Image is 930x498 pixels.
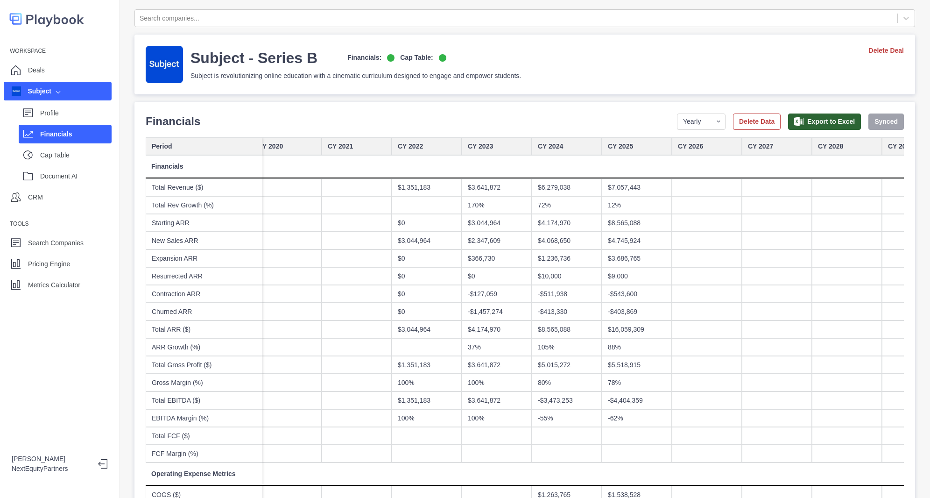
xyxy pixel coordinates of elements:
[462,374,532,391] div: 100%
[602,320,672,338] div: $16,059,309
[462,267,532,285] div: $0
[462,249,532,267] div: $366,730
[602,391,672,409] div: -$4,404,359
[532,249,602,267] div: $1,236,736
[12,464,91,474] p: NextEquityPartners
[462,320,532,338] div: $4,174,970
[392,320,462,338] div: $3,044,964
[392,285,462,303] div: $0
[190,49,317,67] h3: Subject - Series B
[392,267,462,285] div: $0
[12,454,91,464] p: [PERSON_NAME]
[532,338,602,356] div: 105%
[146,445,262,462] div: FCF Margin (%)
[347,53,381,63] p: Financials:
[602,409,672,427] div: -62%
[532,391,602,409] div: -$3,473,253
[146,409,262,427] div: EBITDA Margin (%)
[146,214,262,232] div: Starting ARR
[462,391,532,409] div: $3,641,872
[602,178,672,196] div: $7,057,443
[602,196,672,214] div: 12%
[40,108,112,118] p: Profile
[602,267,672,285] div: $9,000
[462,356,532,374] div: $3,641,872
[146,285,262,303] div: Contraction ARR
[392,303,462,320] div: $0
[532,285,602,303] div: -$511,938
[392,232,462,249] div: $3,044,964
[439,54,446,62] img: on-logo
[252,137,322,155] div: CY 2020
[146,338,262,356] div: ARR Growth (%)
[9,9,84,28] img: logo-colored
[812,137,882,155] div: CY 2028
[28,280,80,290] p: Metrics Calculator
[28,238,84,248] p: Search Companies
[146,427,262,445] div: Total FCF ($)
[733,114,781,130] button: Delete Data
[532,374,602,391] div: 80%
[146,249,262,267] div: Expansion ARR
[146,356,262,374] div: Total Gross Profit ($)
[462,137,532,155] div: CY 2023
[532,232,602,249] div: $4,068,650
[392,214,462,232] div: $0
[462,409,532,427] div: 100%
[146,113,200,130] p: Financials
[392,137,462,155] div: CY 2022
[146,196,262,214] div: Total Rev Growth (%)
[392,409,462,427] div: 100%
[146,155,262,178] div: Financials
[146,303,262,320] div: Churned ARR
[672,137,742,155] div: CY 2026
[146,320,262,338] div: Total ARR ($)
[462,178,532,196] div: $3,641,872
[532,196,602,214] div: 72%
[532,409,602,427] div: -55%
[146,391,262,409] div: Total EBITDA ($)
[146,46,183,83] img: company-logo
[602,214,672,232] div: $8,565,088
[146,137,262,155] div: Period
[532,214,602,232] div: $4,174,970
[532,303,602,320] div: -$413,330
[462,338,532,356] div: 37%
[190,71,521,81] p: Subject is revolutionizing online education with a cinematic curriculum designed to engage and em...
[462,285,532,303] div: -$127,059
[387,54,395,62] img: on-logo
[40,129,112,139] p: Financials
[532,356,602,374] div: $5,015,272
[462,214,532,232] div: $3,044,964
[28,259,70,269] p: Pricing Engine
[602,137,672,155] div: CY 2025
[462,232,532,249] div: $2,347,609
[146,178,262,196] div: Total Revenue ($)
[462,303,532,320] div: -$1,457,274
[868,114,904,130] button: Synced
[146,374,262,391] div: Gross Margin (%)
[602,249,672,267] div: $3,686,765
[28,65,45,75] p: Deals
[462,196,532,214] div: 170%
[532,267,602,285] div: $10,000
[742,137,812,155] div: CY 2027
[146,462,262,486] div: Operating Expense Metrics
[392,249,462,267] div: $0
[40,150,112,160] p: Cap Table
[322,137,392,155] div: CY 2021
[602,338,672,356] div: 88%
[392,178,462,196] div: $1,351,183
[788,114,861,130] button: Export to Excel
[392,391,462,409] div: $1,351,183
[12,86,51,96] div: Subject
[146,267,262,285] div: Resurrected ARR
[602,285,672,303] div: -$543,600
[146,232,262,249] div: New Sales ARR
[532,320,602,338] div: $8,565,088
[392,374,462,391] div: 100%
[400,53,433,63] p: Cap Table:
[602,374,672,391] div: 78%
[532,178,602,196] div: $6,279,038
[869,46,904,56] a: Delete Deal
